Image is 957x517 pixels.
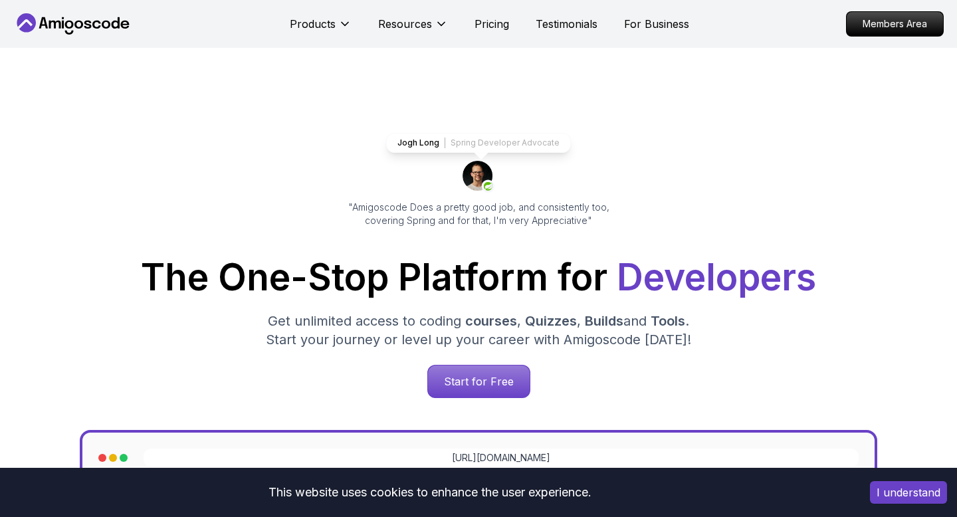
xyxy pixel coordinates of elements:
[290,16,352,43] button: Products
[847,12,943,36] p: Members Area
[463,161,494,193] img: josh long
[24,259,933,296] h1: The One-Stop Platform for
[290,16,336,32] p: Products
[846,11,944,37] a: Members Area
[452,451,550,465] a: [URL][DOMAIN_NAME]
[378,16,432,32] p: Resources
[330,201,627,227] p: "Amigoscode Does a pretty good job, and consistently too, covering Spring and for that, I'm very ...
[525,313,577,329] span: Quizzes
[427,365,530,398] a: Start for Free
[10,478,850,507] div: This website uses cookies to enhance the user experience.
[465,313,517,329] span: courses
[624,16,689,32] a: For Business
[255,312,702,349] p: Get unlimited access to coding , , and . Start your journey or level up your career with Amigosco...
[451,138,560,148] p: Spring Developer Advocate
[475,16,509,32] a: Pricing
[378,16,448,43] button: Resources
[536,16,597,32] a: Testimonials
[651,313,685,329] span: Tools
[585,313,623,329] span: Builds
[428,365,530,397] p: Start for Free
[870,481,947,504] button: Accept cookies
[397,138,439,148] p: Jogh Long
[617,255,816,299] span: Developers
